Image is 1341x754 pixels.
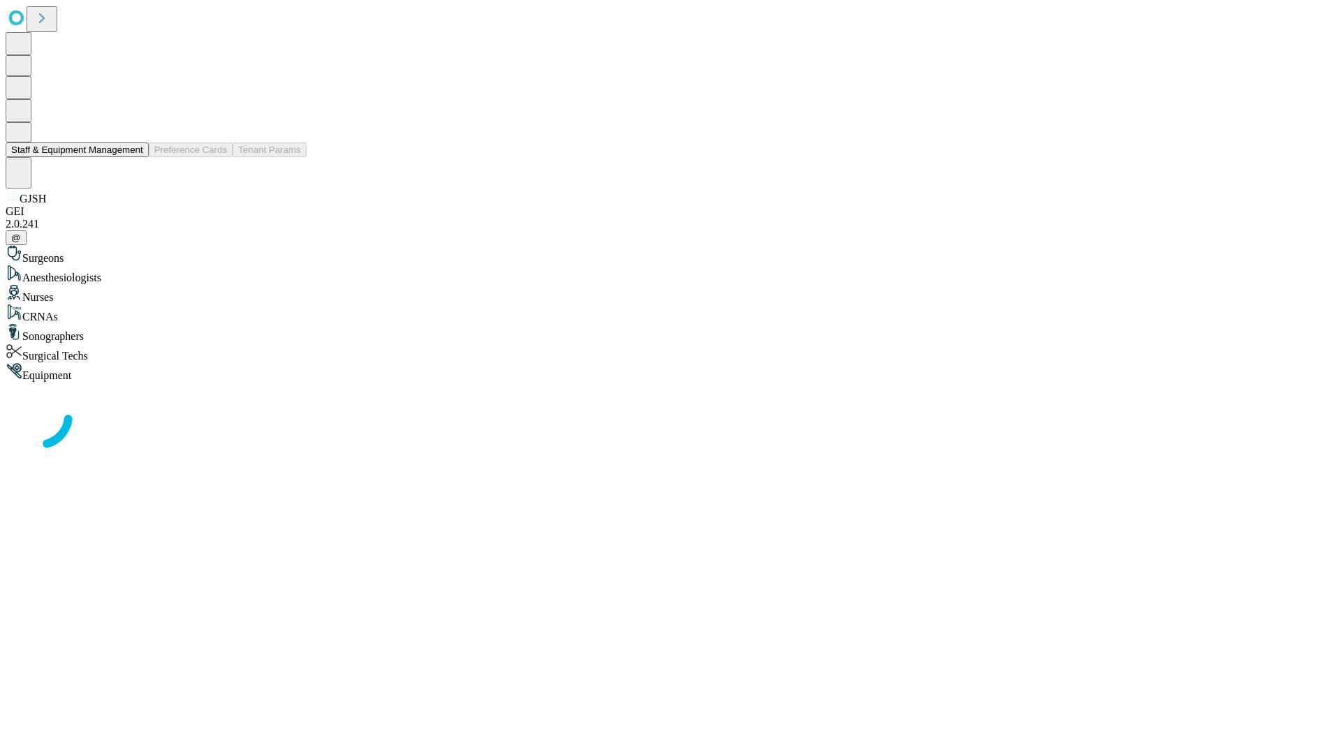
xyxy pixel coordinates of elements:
[6,205,1335,218] div: GEI
[6,304,1335,323] div: CRNAs
[6,343,1335,362] div: Surgical Techs
[149,142,233,157] button: Preference Cards
[6,323,1335,343] div: Sonographers
[6,142,149,157] button: Staff & Equipment Management
[6,218,1335,230] div: 2.0.241
[6,362,1335,382] div: Equipment
[6,265,1335,284] div: Anesthesiologists
[6,284,1335,304] div: Nurses
[20,193,46,205] span: GJSH
[6,245,1335,265] div: Surgeons
[6,230,27,245] button: @
[233,142,307,157] button: Tenant Params
[11,232,21,243] span: @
